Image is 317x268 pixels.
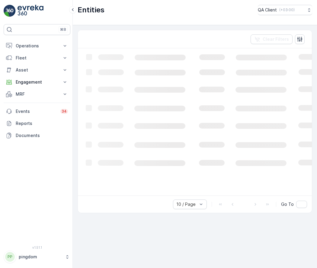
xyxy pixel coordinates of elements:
button: MRF [4,88,70,100]
button: Operations [4,40,70,52]
button: Clear Filters [251,34,293,44]
p: Clear Filters [263,36,289,42]
button: QA Client(+03:00) [258,5,312,15]
p: pingdom [19,254,62,260]
p: Entities [78,5,104,15]
p: QA Client [258,7,277,13]
button: Fleet [4,52,70,64]
button: Engagement [4,76,70,88]
button: PPpingdom [4,250,70,263]
p: Engagement [16,79,58,85]
a: Events34 [4,105,70,117]
p: Fleet [16,55,58,61]
p: ( +03:00 ) [279,8,295,12]
span: Go To [281,201,294,207]
p: MRF [16,91,58,97]
a: Reports [4,117,70,129]
p: 34 [62,109,67,114]
a: Documents [4,129,70,142]
button: Asset [4,64,70,76]
img: logo_light-DOdMpM7g.png [18,5,43,17]
img: logo [4,5,16,17]
span: v 1.51.1 [4,246,70,249]
p: Reports [16,120,68,126]
p: Operations [16,43,58,49]
p: Asset [16,67,58,73]
div: PP [5,252,15,262]
p: ⌘B [60,27,66,32]
p: Documents [16,132,68,139]
p: Events [16,108,57,114]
